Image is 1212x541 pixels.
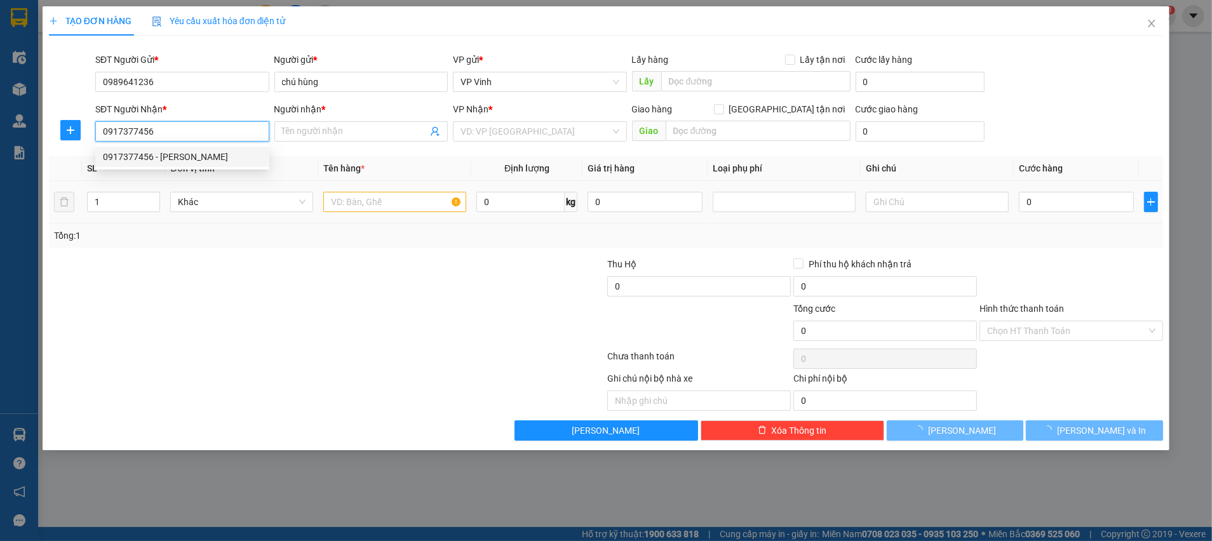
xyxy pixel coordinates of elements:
span: Lấy tận nơi [795,53,851,67]
input: 0 [588,192,703,212]
button: plus [1144,192,1158,212]
span: Khác [178,192,306,211]
div: Ghi chú nội bộ nhà xe [607,371,791,391]
span: Lấy hàng [632,55,669,65]
div: Chưa thanh toán [606,349,792,371]
span: [GEOGRAPHIC_DATA] tận nơi [724,102,851,116]
button: [PERSON_NAME] [887,420,1024,441]
label: Cước giao hàng [856,104,919,114]
span: Giá trị hàng [588,163,635,173]
button: delete [54,192,74,212]
th: Ghi chú [861,156,1014,181]
input: VD: Bàn, Ghế [323,192,466,212]
div: Người gửi [274,53,448,67]
div: Chi phí nội bộ [793,371,977,391]
span: loading [914,425,928,434]
label: Hình thức thanh toán [980,304,1064,314]
button: [PERSON_NAME] [515,420,698,441]
span: Xóa Thông tin [772,424,827,437]
span: Phí thu hộ khách nhận trả [804,257,917,271]
span: Lấy [632,71,661,91]
input: Dọc đường [661,71,851,91]
img: icon [152,17,162,27]
span: delete [758,425,767,436]
div: SĐT Người Gửi [95,53,269,67]
input: Cước lấy hàng [856,72,985,92]
span: TẠO ĐƠN HÀNG [49,16,131,26]
span: SL [87,163,97,173]
span: Yêu cầu xuất hóa đơn điện tử [152,16,286,26]
span: loading [1043,425,1057,434]
div: Người nhận [274,102,448,116]
span: plus [61,125,80,135]
input: Nhập ghi chú [607,391,791,411]
input: Ghi Chú [866,192,1009,212]
button: deleteXóa Thông tin [701,420,884,441]
span: [PERSON_NAME] [928,424,996,437]
button: plus [60,120,81,140]
span: Giao hàng [632,104,673,114]
span: Đơn vị tính [170,163,218,173]
span: Giao [632,121,666,141]
div: SĐT Người Nhận [95,102,269,116]
span: plus [49,17,58,25]
span: close [1147,18,1157,29]
span: Tổng cước [793,304,835,314]
span: Tên hàng [323,163,365,173]
span: VP Nhận [453,104,488,114]
button: Close [1134,6,1169,42]
span: [PERSON_NAME] và In [1057,424,1146,437]
span: user-add [430,126,440,137]
span: kg [565,192,577,212]
span: plus [1145,197,1157,207]
div: VP gửi [453,53,627,67]
th: Loại phụ phí [708,156,861,181]
span: VP Vinh [461,72,619,91]
input: Cước giao hàng [856,121,985,142]
button: [PERSON_NAME] và In [1026,420,1163,441]
input: Dọc đường [666,121,851,141]
span: Cước hàng [1019,163,1063,173]
label: Cước lấy hàng [856,55,913,65]
span: [PERSON_NAME] [572,424,640,437]
span: Định lượng [504,163,549,173]
div: Tổng: 1 [54,229,468,243]
span: Thu Hộ [607,259,636,269]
